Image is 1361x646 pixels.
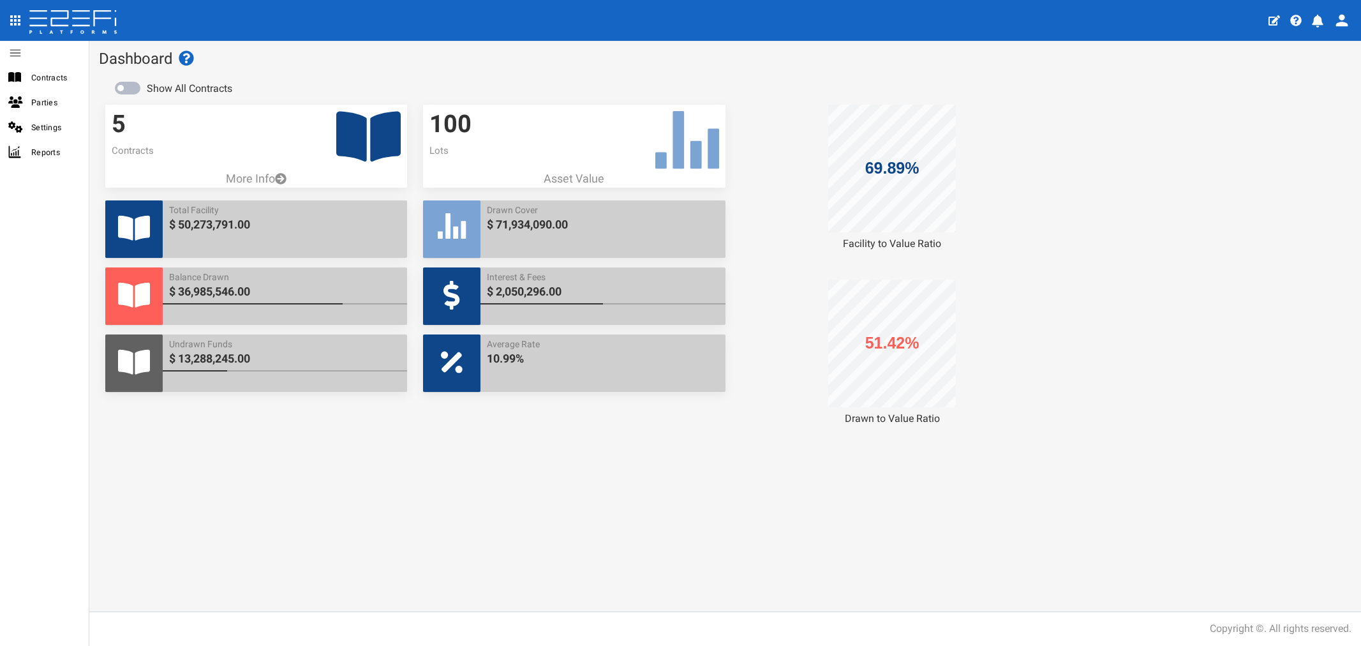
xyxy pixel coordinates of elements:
div: Facility to Value Ratio [741,237,1043,252]
span: $ 71,934,090.00 [487,216,718,233]
span: $ 13,288,245.00 [169,350,401,367]
span: Interest & Fees [487,271,718,283]
span: $ 36,985,546.00 [169,283,401,300]
span: $ 50,273,791.00 [169,216,401,233]
div: Copyright ©. All rights reserved. [1210,622,1351,636]
span: Average Rate [487,338,718,350]
a: More Info [105,170,407,187]
h1: Dashboard [99,50,1351,67]
div: Drawn to Value Ratio [741,412,1043,426]
span: Undrawn Funds [169,338,401,350]
h3: 5 [112,111,401,138]
span: 10.99% [487,350,718,367]
h3: 100 [429,111,718,138]
span: Reports [31,145,78,160]
span: Parties [31,95,78,110]
p: Asset Value [423,170,725,187]
p: Lots [429,144,718,158]
span: Balance Drawn [169,271,401,283]
span: $ 2,050,296.00 [487,283,718,300]
span: Total Facility [169,204,401,216]
label: Show All Contracts [147,82,232,96]
span: Drawn Cover [487,204,718,216]
span: Contracts [31,70,78,85]
p: Contracts [112,144,401,158]
span: Settings [31,120,78,135]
